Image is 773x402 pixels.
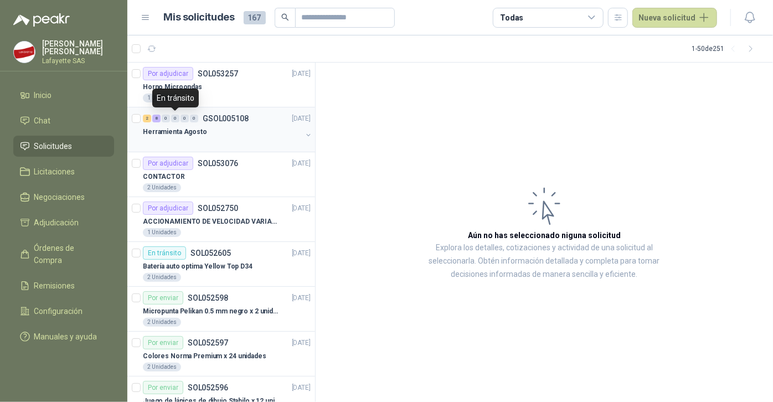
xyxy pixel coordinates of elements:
span: Remisiones [34,280,75,292]
p: Colores Norma Premium x 24 unidades [143,351,266,362]
p: SOL053257 [198,70,238,78]
div: Por enviar [143,381,183,394]
div: 0 [181,115,189,122]
div: 1 Unidades [143,94,181,102]
a: Chat [13,110,114,131]
p: [DATE] [292,114,311,124]
p: Lafayette SAS [42,58,114,64]
a: Remisiones [13,275,114,296]
p: GSOL005108 [203,115,249,122]
p: [DATE] [292,203,311,214]
span: Adjudicación [34,217,79,229]
span: Licitaciones [34,166,75,178]
p: [DATE] [292,158,311,169]
a: Por adjudicarSOL053076[DATE] CONTACTOR2 Unidades [127,152,315,197]
p: CONTACTOR [143,172,185,182]
div: Por adjudicar [143,202,193,215]
p: [PERSON_NAME] [PERSON_NAME] [42,40,114,55]
div: Por enviar [143,291,183,305]
img: Company Logo [14,42,35,63]
a: Por adjudicarSOL053257[DATE] Horno Microondas1 Unidades [127,63,315,107]
a: Manuales y ayuda [13,326,114,347]
div: En tránsito [143,246,186,260]
p: Explora los detalles, cotizaciones y actividad de una solicitud al seleccionarla. Obtén informaci... [426,241,662,281]
a: Solicitudes [13,136,114,157]
div: 2 Unidades [143,273,181,282]
p: Herramienta Agosto [143,127,207,137]
span: search [281,13,289,21]
h1: Mis solicitudes [164,9,235,25]
a: Por adjudicarSOL052750[DATE] ACCIONAMIENTO DE VELOCIDAD VARIABLE1 Unidades [127,197,315,242]
span: Configuración [34,305,83,317]
div: 0 [171,115,179,122]
a: Negociaciones [13,187,114,208]
p: SOL052605 [190,249,231,257]
a: Licitaciones [13,161,114,182]
p: ACCIONAMIENTO DE VELOCIDAD VARIABLE [143,217,281,227]
a: En tránsitoSOL052605[DATE] Batería auto optima Yellow Top D342 Unidades [127,242,315,287]
p: SOL052598 [188,294,228,302]
div: 1 Unidades [143,228,181,237]
p: [DATE] [292,248,311,259]
div: 8 [152,115,161,122]
p: [DATE] [292,383,311,393]
a: 2 8 0 0 0 0 GSOL005108[DATE] Herramienta Agosto [143,112,313,147]
div: 2 Unidades [143,318,181,327]
div: 2 [143,115,151,122]
span: 167 [244,11,266,24]
div: Todas [500,12,523,24]
div: Por adjudicar [143,67,193,80]
p: [DATE] [292,69,311,79]
p: [DATE] [292,293,311,303]
div: 1 - 50 de 251 [692,40,760,58]
span: Solicitudes [34,140,73,152]
p: Batería auto optima Yellow Top D34 [143,261,252,272]
a: Por enviarSOL052597[DATE] Colores Norma Premium x 24 unidades2 Unidades [127,332,315,377]
p: SOL052597 [188,339,228,347]
span: Negociaciones [34,191,85,203]
p: Micropunta Pelikan 0.5 mm negro x 2 unidades [143,306,281,317]
span: Manuales y ayuda [34,331,97,343]
a: Inicio [13,85,114,106]
a: Por enviarSOL052598[DATE] Micropunta Pelikan 0.5 mm negro x 2 unidades2 Unidades [127,287,315,332]
button: Nueva solicitud [632,8,717,28]
h3: Aún no has seleccionado niguna solicitud [468,229,621,241]
p: [DATE] [292,338,311,348]
p: SOL052750 [198,204,238,212]
p: SOL053076 [198,159,238,167]
p: SOL052596 [188,384,228,391]
div: Por adjudicar [143,157,193,170]
div: 0 [162,115,170,122]
div: 2 Unidades [143,363,181,372]
a: Configuración [13,301,114,322]
span: Inicio [34,89,52,101]
a: Adjudicación [13,212,114,233]
span: Chat [34,115,51,127]
span: Órdenes de Compra [34,242,104,266]
p: Horno Microondas [143,82,202,92]
div: 0 [190,115,198,122]
div: 2 Unidades [143,183,181,192]
img: Logo peakr [13,13,70,27]
div: Por enviar [143,336,183,349]
a: Órdenes de Compra [13,238,114,271]
div: En tránsito [152,89,199,107]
